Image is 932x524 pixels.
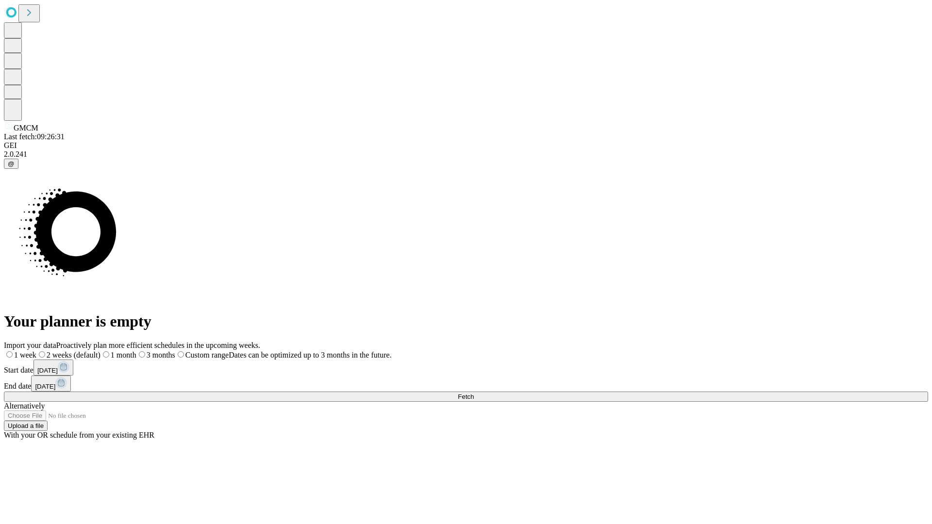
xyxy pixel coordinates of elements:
[4,132,65,141] span: Last fetch: 09:26:31
[4,421,48,431] button: Upload a file
[139,351,145,358] input: 3 months
[229,351,391,359] span: Dates can be optimized up to 3 months in the future.
[37,367,58,374] span: [DATE]
[4,376,928,392] div: End date
[185,351,229,359] span: Custom range
[4,431,154,439] span: With your OR schedule from your existing EHR
[4,150,928,159] div: 2.0.241
[47,351,100,359] span: 2 weeks (default)
[35,383,55,390] span: [DATE]
[14,351,36,359] span: 1 week
[8,160,15,167] span: @
[33,360,73,376] button: [DATE]
[14,124,38,132] span: GMCM
[147,351,175,359] span: 3 months
[39,351,45,358] input: 2 weeks (default)
[4,141,928,150] div: GEI
[103,351,109,358] input: 1 month
[31,376,71,392] button: [DATE]
[4,341,56,349] span: Import your data
[111,351,136,359] span: 1 month
[4,402,45,410] span: Alternatively
[4,312,928,330] h1: Your planner is empty
[178,351,184,358] input: Custom rangeDates can be optimized up to 3 months in the future.
[4,159,18,169] button: @
[6,351,13,358] input: 1 week
[458,393,474,400] span: Fetch
[4,392,928,402] button: Fetch
[56,341,260,349] span: Proactively plan more efficient schedules in the upcoming weeks.
[4,360,928,376] div: Start date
